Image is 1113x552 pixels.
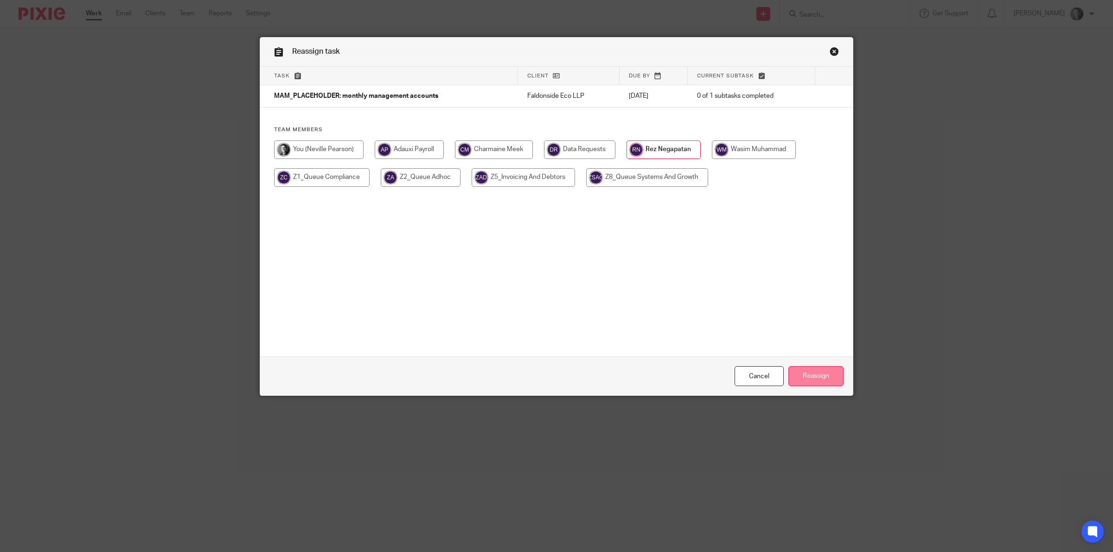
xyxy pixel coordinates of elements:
span: Client [527,73,549,78]
span: Current subtask [697,73,754,78]
p: Faldonside Eco LLP [527,91,610,101]
input: Reassign [788,366,844,386]
p: [DATE] [629,91,679,101]
a: Close this dialog window [830,47,839,59]
td: 0 of 1 subtasks completed [688,85,815,108]
h4: Team members [274,126,839,133]
a: Close this dialog window [735,366,784,386]
span: Reassign task [292,48,340,55]
span: MAM_PLACEHOLDER: monthly management accounts [274,93,438,100]
span: Task [274,73,290,78]
span: Due by [629,73,650,78]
